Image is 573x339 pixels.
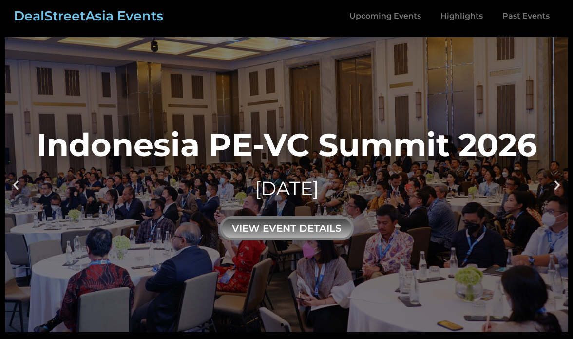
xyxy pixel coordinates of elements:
[220,216,354,240] div: view event details
[493,5,559,27] a: Past Events
[5,37,568,332] a: Indonesia PE-VC Summit 2026[DATE]view event details
[14,8,163,24] a: DealStreetAsia Events
[10,179,22,191] div: Previous slide
[551,179,563,191] div: Next slide
[281,323,284,326] span: Go to slide 1
[289,323,292,326] span: Go to slide 2
[37,175,537,202] div: [DATE]
[37,129,537,160] div: Indonesia PE-VC Summit 2026
[431,5,493,27] a: Highlights
[340,5,431,27] a: Upcoming Events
